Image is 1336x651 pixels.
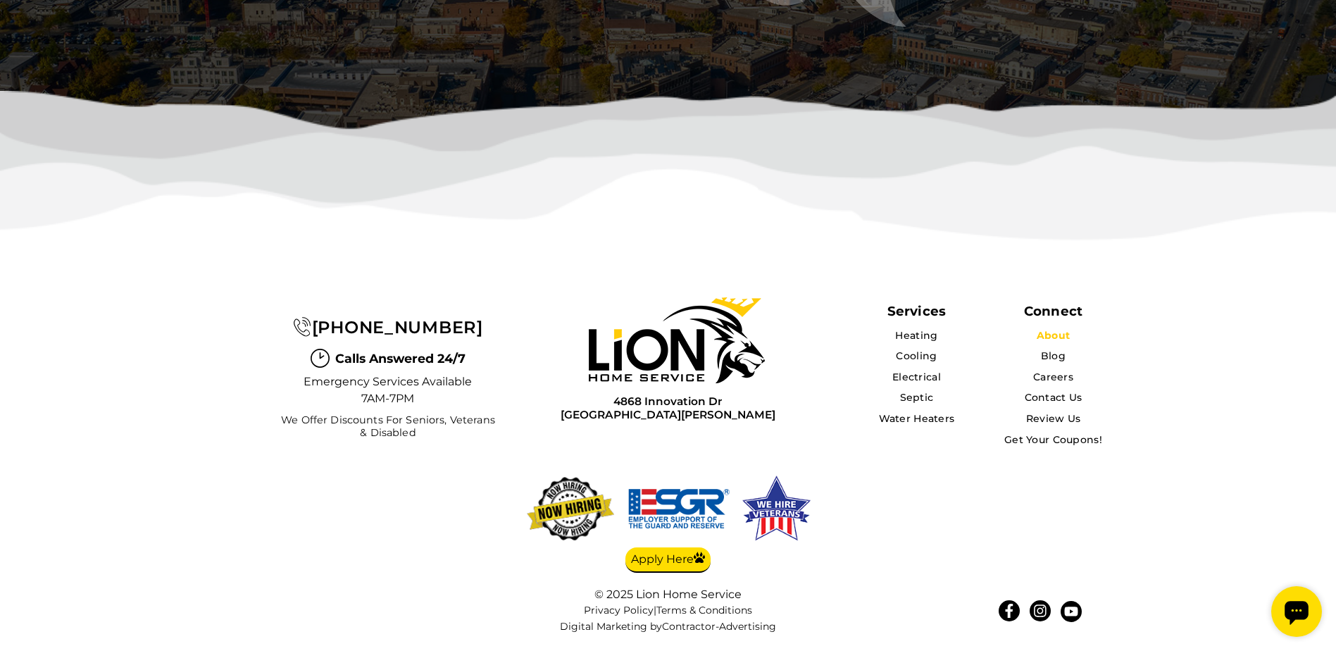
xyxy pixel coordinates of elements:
a: Contact Us [1025,391,1082,404]
span: [PHONE_NUMBER] [312,317,483,337]
img: We hire veterans [740,473,812,544]
span: [GEOGRAPHIC_DATA][PERSON_NAME] [561,408,775,421]
a: Electrical [892,371,941,383]
a: Water Heaters [879,412,955,425]
a: Apply Here [625,547,711,573]
a: Careers [1033,371,1073,383]
a: Get Your Coupons! [1004,433,1102,446]
span: We Offer Discounts for Seniors, Veterans & Disabled [277,414,499,439]
div: Connect [1024,303,1082,319]
a: 4868 Innovation Dr[GEOGRAPHIC_DATA][PERSON_NAME] [561,395,775,422]
a: Heating [895,329,937,342]
span: 4868 Innovation Dr [561,395,775,408]
a: Review Us [1026,412,1081,425]
a: [PHONE_NUMBER] [293,317,482,337]
div: Digital Marketing by [527,621,809,633]
a: Cooling [896,349,937,362]
span: Calls Answered 24/7 [335,349,466,368]
a: Septic [900,391,934,404]
a: Privacy Policy [584,604,654,616]
a: Terms & Conditions [656,604,752,616]
span: Services [887,303,946,319]
a: Contractor-Advertising [662,621,776,633]
div: Open chat widget [6,6,56,56]
span: Emergency Services Available 7AM-7PM [304,373,473,407]
img: now-hiring [523,473,618,544]
a: About [1037,329,1070,342]
a: Blog [1041,349,1066,362]
img: We hire veterans [626,473,732,544]
nav: | [527,604,809,633]
div: © 2025 Lion Home Service [527,588,809,601]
